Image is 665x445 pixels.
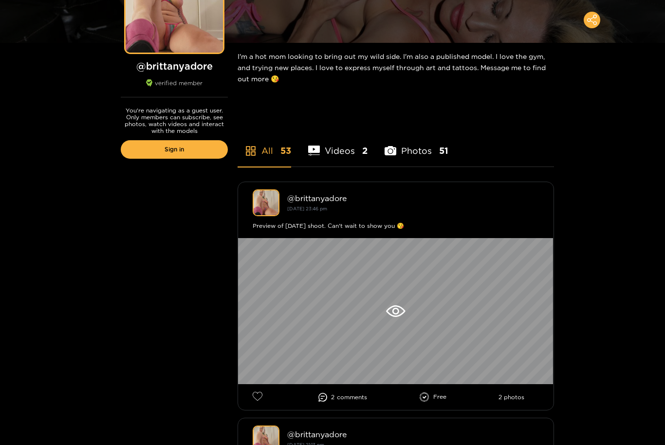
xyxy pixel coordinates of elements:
[287,430,539,439] div: @ brittanyadore
[439,145,448,157] span: 51
[318,393,367,402] li: 2
[121,60,228,72] h1: @ brittanyadore
[385,123,448,167] li: Photos
[308,123,368,167] li: Videos
[499,394,524,401] li: 2 photos
[362,145,368,157] span: 2
[121,79,228,97] div: verified member
[121,107,228,134] p: You're navigating as a guest user. Only members can subscribe, see photos, watch videos and inter...
[245,145,257,157] span: appstore
[420,392,446,402] li: Free
[238,43,554,92] div: I'm a hot mom looking to bring out my wild side. I'm also a published model. I love the gym, and ...
[337,394,367,401] span: comment s
[287,194,539,203] div: @ brittanyadore
[238,123,291,167] li: All
[280,145,291,157] span: 53
[253,221,539,231] div: Preview of [DATE] shoot. Can't wait to show you 😘
[253,189,279,216] img: brittanyadore
[287,206,327,211] small: [DATE] 23:46 pm
[121,140,228,159] a: Sign in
